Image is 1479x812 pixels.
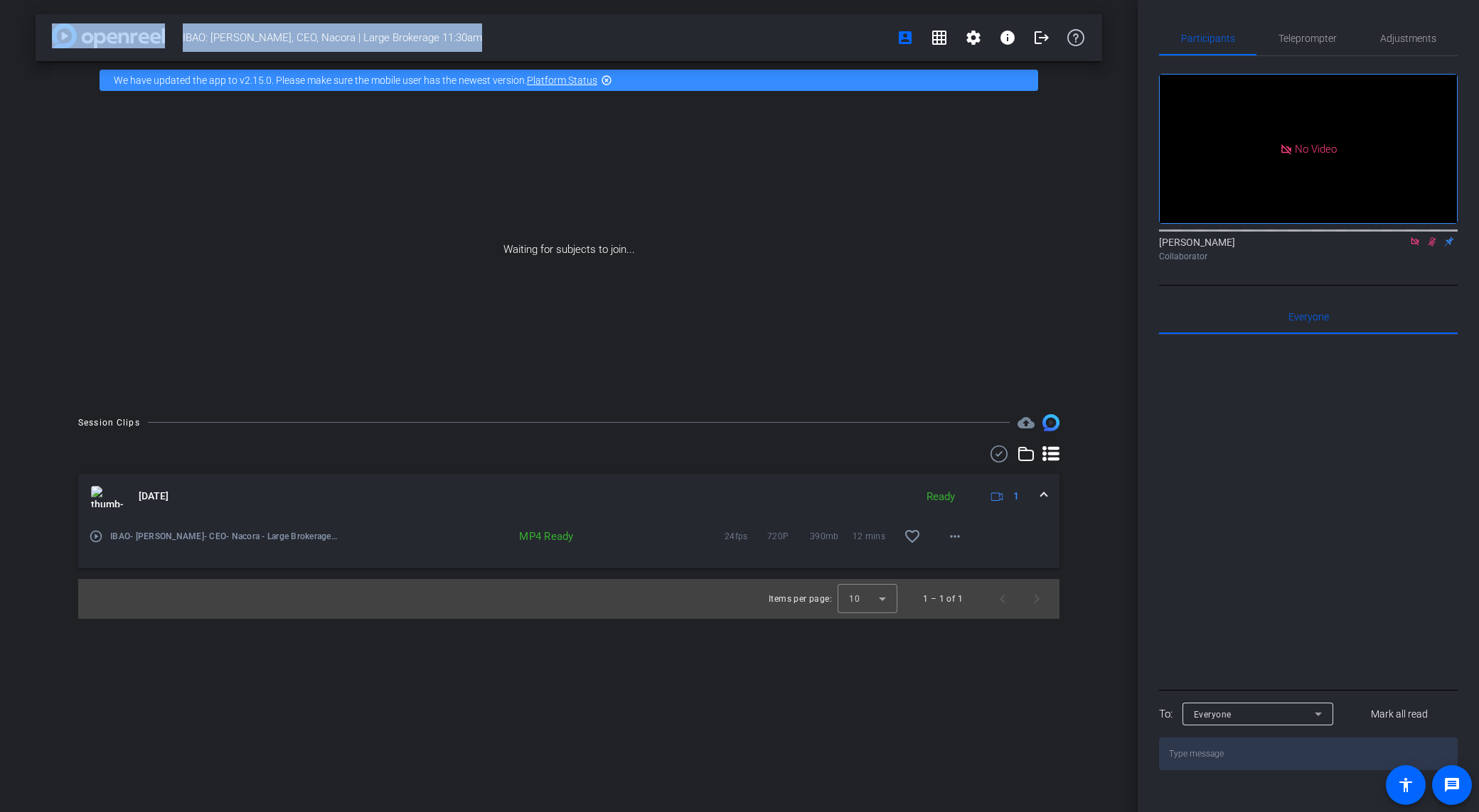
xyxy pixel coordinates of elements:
[904,528,921,545] mat-icon: favorite_border
[1380,33,1436,43] span: Adjustments
[89,529,103,543] mat-icon: play_circle_outline
[469,529,580,543] div: MP4 Ready
[853,529,895,543] span: 12 mins
[1159,706,1173,722] div: To:
[986,582,1020,616] button: Previous page
[36,99,1102,400] div: Waiting for subjects to join...
[1020,582,1054,616] button: Next page
[1278,33,1337,43] span: Teleprompter
[1371,707,1428,722] span: Mark all read
[139,489,169,504] span: [DATE]
[1397,776,1414,794] mat-icon: accessibility
[1018,414,1035,431] mat-icon: cloud_upload
[946,528,963,545] mat-icon: more_horiz
[999,29,1016,46] mat-icon: info
[1443,776,1461,794] mat-icon: message
[769,592,832,606] div: Items per page:
[919,489,962,505] div: Ready
[897,29,914,46] mat-icon: account_box
[78,474,1059,519] mat-expansion-panel-header: thumb-nail[DATE]Ready1
[78,519,1059,568] div: thumb-nail[DATE]Ready1
[931,29,948,46] mat-icon: grid_on
[725,529,767,543] span: 24fps
[52,23,165,48] img: app-logo
[1181,33,1235,43] span: Participants
[1159,250,1458,263] div: Collaborator
[923,592,963,606] div: 1 – 1 of 1
[1033,29,1050,46] mat-icon: logout
[965,29,982,46] mat-icon: settings
[78,416,140,430] div: Session Clips
[1018,414,1035,431] span: Destinations for your clips
[1295,142,1337,155] span: No Video
[527,75,597,86] a: Platform Status
[601,75,612,86] mat-icon: highlight_off
[767,529,810,543] span: 720P
[1013,489,1019,504] span: 1
[110,529,338,543] span: IBAO- [PERSON_NAME]- CEO- Nacora - Large Brokerage 11-30am-[PERSON_NAME]-2025-10-08-11-31-48-917-0
[183,23,888,52] span: IBAO: [PERSON_NAME], CEO, Nacora | Large Brokerage 11:30am
[100,70,1038,91] div: We have updated the app to v2.15.0. Please make sure the mobile user has the newest version.
[1342,701,1458,727] button: Mark all read
[1159,235,1458,263] div: [PERSON_NAME]
[91,486,123,507] img: thumb-nail
[1194,710,1232,720] span: Everyone
[810,529,853,543] span: 390mb
[1288,312,1329,322] span: Everyone
[1042,414,1059,431] img: Session clips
